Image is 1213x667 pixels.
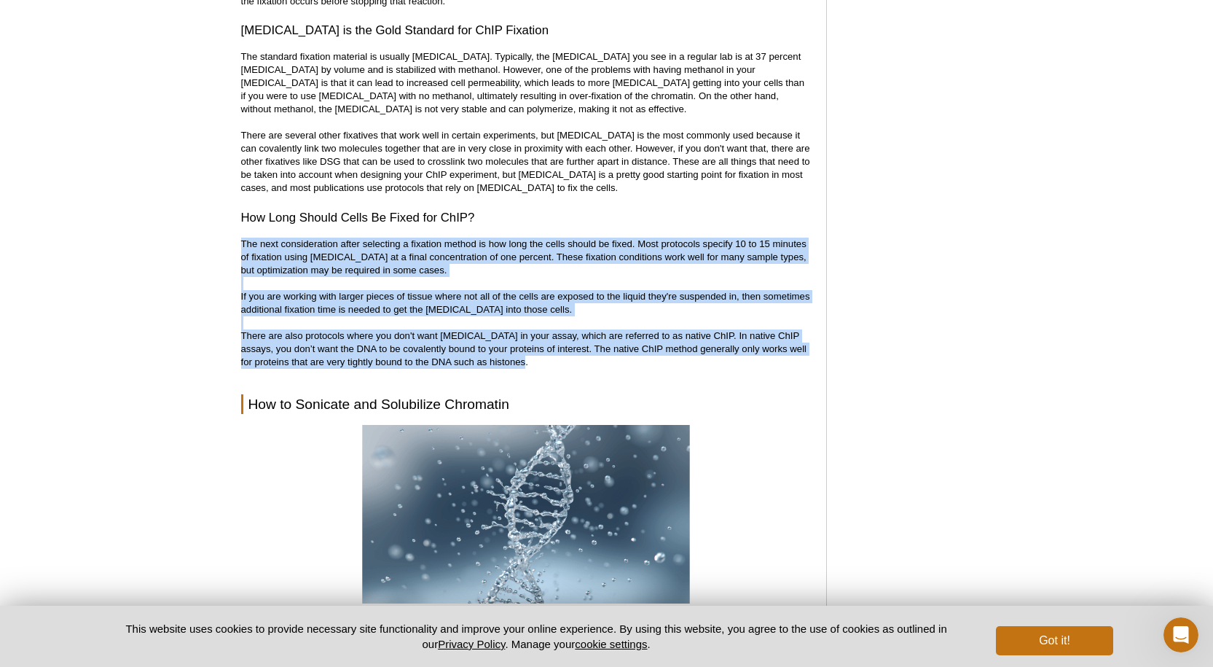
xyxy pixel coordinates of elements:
[241,394,812,414] h2: How to Sonicate and Solubilize Chromatin
[575,638,647,650] button: cookie settings
[1163,617,1198,652] iframe: Intercom live chat
[241,209,812,227] h3: How Long Should Cells Be Fixed for ChIP?
[241,22,812,39] h3: [MEDICAL_DATA] is the Gold Standard for ChIP Fixation
[996,626,1112,655] button: Got it!
[438,638,505,650] a: Privacy Policy
[362,425,690,604] img: Chromatin sonication
[101,621,973,652] p: This website uses cookies to provide necessary site functionality and improve your online experie...
[241,238,812,369] p: The next consideration after selecting a fixation method is how long the cells should be fixed. M...
[241,50,812,195] p: The standard fixation material is usually [MEDICAL_DATA]. Typically, the [MEDICAL_DATA] you see i...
